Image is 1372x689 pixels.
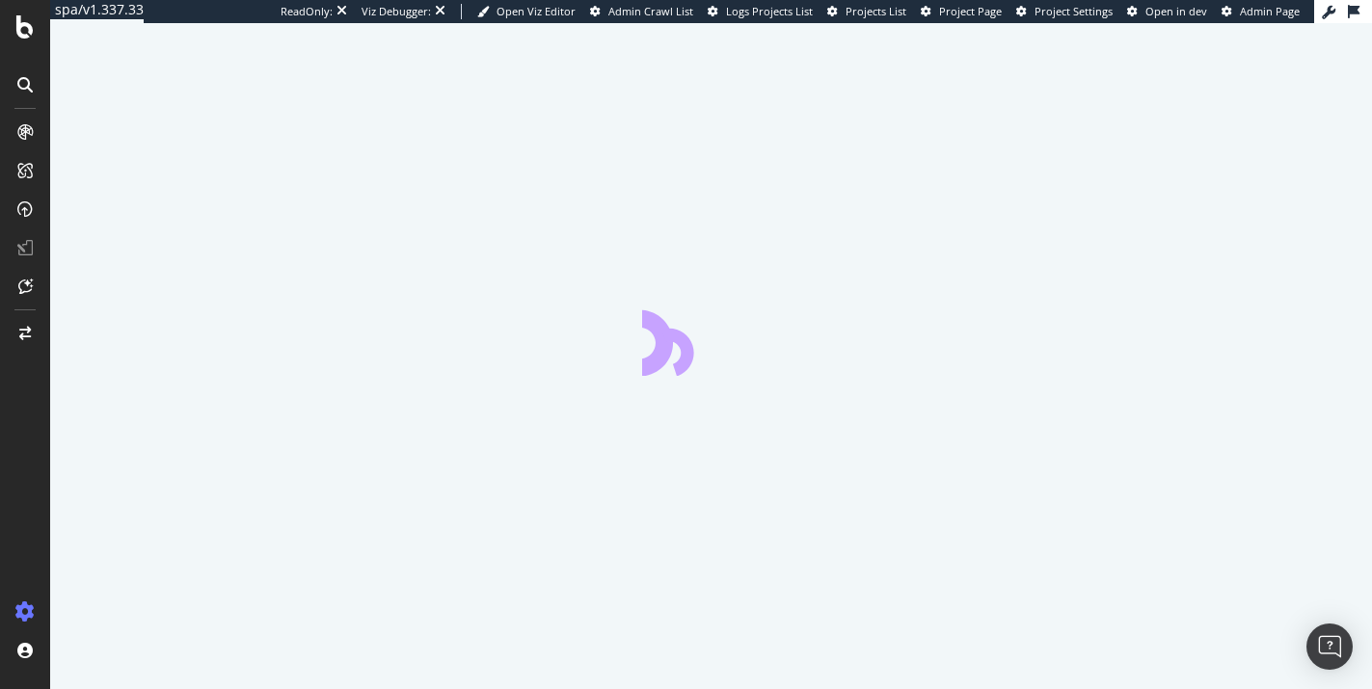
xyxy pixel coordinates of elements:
[1035,4,1113,18] span: Project Settings
[827,4,906,19] a: Projects List
[497,4,576,18] span: Open Viz Editor
[477,4,576,19] a: Open Viz Editor
[362,4,431,19] div: Viz Debugger:
[939,4,1002,18] span: Project Page
[846,4,906,18] span: Projects List
[281,4,333,19] div: ReadOnly:
[726,4,813,18] span: Logs Projects List
[708,4,813,19] a: Logs Projects List
[1306,623,1353,670] div: Open Intercom Messenger
[1222,4,1300,19] a: Admin Page
[921,4,1002,19] a: Project Page
[1127,4,1207,19] a: Open in dev
[642,306,781,376] div: animation
[608,4,693,18] span: Admin Crawl List
[1240,4,1300,18] span: Admin Page
[1016,4,1113,19] a: Project Settings
[1145,4,1207,18] span: Open in dev
[590,4,693,19] a: Admin Crawl List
